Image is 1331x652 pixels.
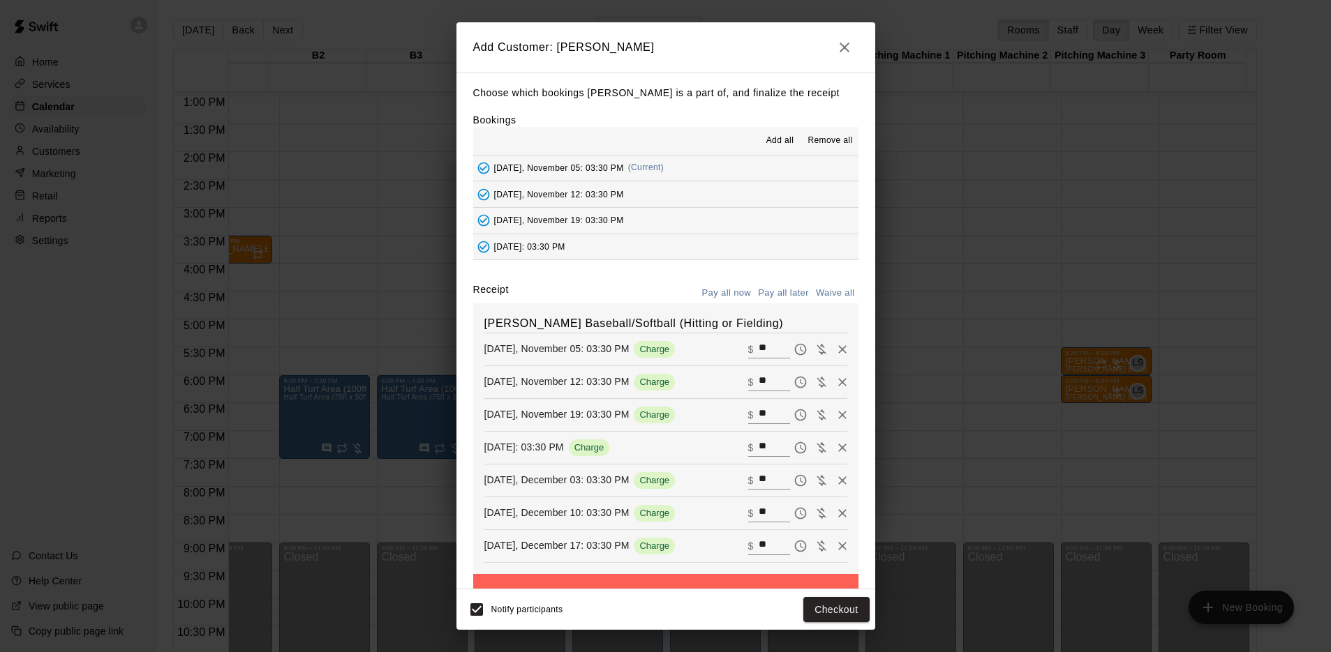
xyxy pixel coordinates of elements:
[634,475,675,485] span: Charge
[748,375,754,389] p: $
[811,342,832,354] span: Waive payment
[757,130,802,152] button: Add all
[748,473,754,487] p: $
[484,506,630,520] p: [DATE], December 10: 03:30 PM
[808,134,852,148] span: Remove all
[748,441,754,455] p: $
[748,342,754,356] p: $
[494,189,624,199] span: [DATE], November 12: 03:30 PM
[811,473,832,485] span: Waive payment
[473,84,858,102] p: Choose which bookings [PERSON_NAME] is a part of, and finalize the receipt
[456,22,875,73] h2: Add Customer: [PERSON_NAME]
[484,538,630,552] p: [DATE], December 17: 03:30 PM
[754,282,812,304] button: Pay all later
[484,407,630,421] p: [DATE], November 19: 03:30 PM
[811,408,832,420] span: Waive payment
[811,506,832,518] span: Waive payment
[634,344,675,354] span: Charge
[494,215,624,225] span: [DATE], November 19: 03:30 PM
[484,342,630,356] p: [DATE], November 05: 03:30 PM
[790,539,811,551] span: Pay later
[484,473,630,487] p: [DATE], December 03: 03:30 PM
[473,208,858,234] button: Added - Collect Payment[DATE], November 19: 03:30 PM
[634,540,675,551] span: Charge
[748,408,754,422] p: $
[634,409,675,420] span: Charge
[494,162,624,172] span: [DATE], November 05: 03:30 PM
[634,508,675,518] span: Charge
[766,134,794,148] span: Add all
[473,158,494,179] button: Added - Collect Payment
[748,539,754,553] p: $
[628,162,664,172] span: (Current)
[496,585,550,604] h5: Subtotal
[790,506,811,518] span: Pay later
[790,441,811,453] span: Pay later
[494,241,565,251] span: [DATE]: 03:30 PM
[491,605,563,614] span: Notify participants
[473,181,858,207] button: Added - Collect Payment[DATE], November 12: 03:30 PM
[832,404,853,425] button: Remove
[484,440,564,454] p: [DATE]: 03:30 PM
[832,437,853,458] button: Remove
[782,585,836,604] h5: $350.00
[832,372,853,393] button: Remove
[811,539,832,551] span: Waive payment
[812,282,858,304] button: Waive all
[790,342,811,354] span: Pay later
[484,314,847,333] h6: [PERSON_NAME] Baseball/Softball (Hitting or Fielding)
[790,375,811,387] span: Pay later
[790,408,811,420] span: Pay later
[832,536,853,556] button: Remove
[811,375,832,387] span: Waive payment
[473,236,494,257] button: Added - Collect Payment
[832,339,853,360] button: Remove
[473,114,516,126] label: Bookings
[473,282,509,304] label: Receipt
[790,473,811,485] span: Pay later
[811,441,832,453] span: Waive payment
[473,184,494,205] button: Added - Collect Payment
[748,506,754,520] p: $
[473,210,494,231] button: Added - Collect Payment
[832,470,853,491] button: Remove
[802,130,858,152] button: Remove all
[832,503,853,524] button: Remove
[484,374,630,388] p: [DATE], November 12: 03:30 PM
[569,442,610,453] span: Charge
[473,156,858,181] button: Added - Collect Payment[DATE], November 05: 03:30 PM(Current)
[699,282,755,304] button: Pay all now
[473,234,858,260] button: Added - Collect Payment[DATE]: 03:30 PM
[634,377,675,387] span: Charge
[803,597,869,623] button: Checkout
